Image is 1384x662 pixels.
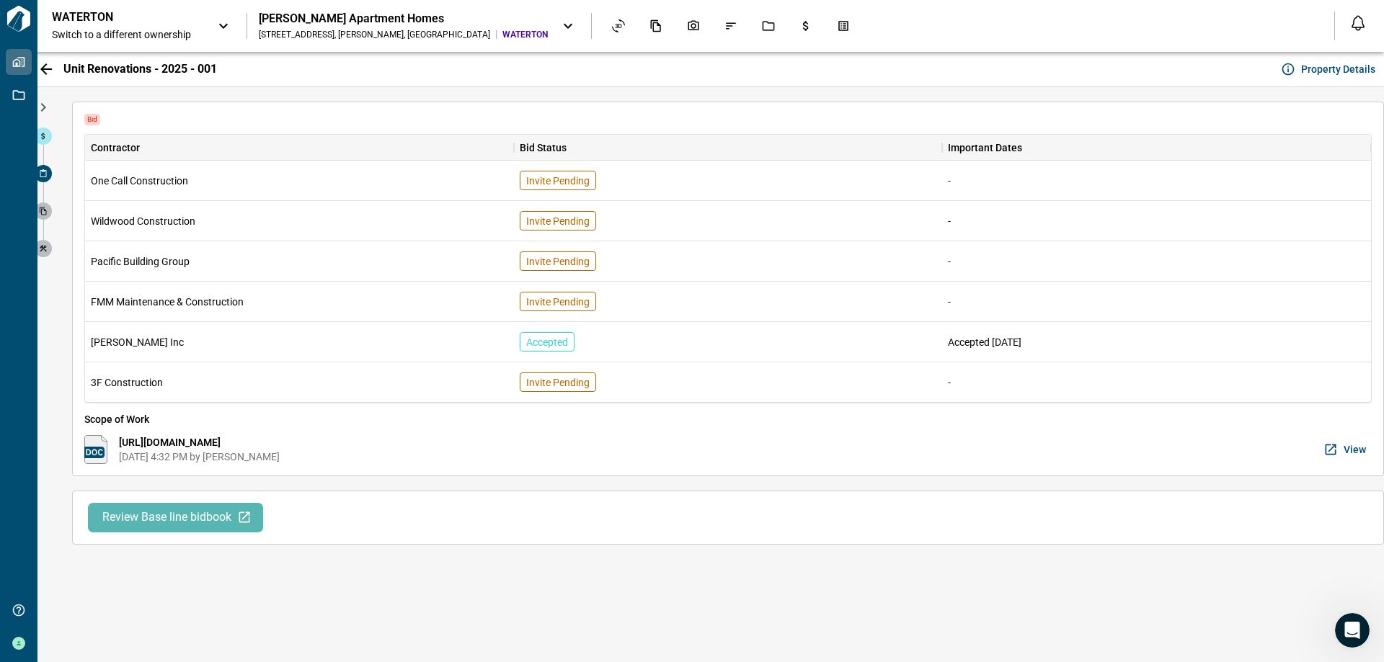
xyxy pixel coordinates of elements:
[948,296,951,308] span: -
[948,215,951,227] span: -
[91,174,188,188] span: One Call Construction
[91,295,244,309] span: FMM Maintenance & Construction
[1278,58,1381,81] button: Property Details
[1321,435,1372,464] button: View
[502,29,548,40] span: WATERTON
[520,211,596,231] div: Invite Pending
[828,14,859,38] div: Takeoff Center
[84,412,1372,426] span: Scope of Work
[520,332,575,352] div: Accepted
[119,449,280,464] span: [DATE] 4:32 PM by [PERSON_NAME]
[948,135,1022,161] div: Important Dates
[91,214,195,228] span: Wildwood Construction
[948,175,951,187] span: -
[641,14,671,38] div: Documents
[753,14,784,38] div: Jobs
[948,377,951,388] span: -
[88,503,263,532] button: Review Base line bidbook
[52,27,203,42] span: Switch to a different ownership
[1335,613,1370,648] iframe: Intercom live chat
[85,135,514,161] div: Contractor
[63,62,217,76] span: Unit Renovations - 2025 - 001
[520,135,567,161] div: Bid Status
[1347,12,1370,35] button: Open notification feed
[514,135,943,161] div: Bid Status
[520,292,596,311] div: Invite Pending
[91,254,190,269] span: Pacific Building Group
[91,375,163,390] span: 3F Construction
[84,435,107,464] img: https://docs.google.com/document/d/16hJkmOxpG0cSF-I7tw2BHeXpn6BkBcHy
[520,171,596,190] div: Invite Pending
[52,10,182,24] p: WATERTON
[678,14,709,38] div: Photos
[91,135,140,161] div: Contractor
[603,14,634,38] div: Asset View
[942,135,1371,161] div: Important Dates
[91,335,184,349] span: [PERSON_NAME] Inc
[102,510,231,525] span: Review Base line bidbook
[791,14,821,38] div: Budgets
[259,12,548,26] div: [PERSON_NAME] Apartment Homes
[948,336,1021,348] span: Accepted [DATE]
[1301,62,1375,76] span: Property Details
[119,435,280,449] span: [URL][DOMAIN_NAME]
[1344,442,1366,457] span: View
[84,114,100,125] span: Bid
[716,14,746,38] div: Issues & Info
[259,29,490,40] div: [STREET_ADDRESS] , [PERSON_NAME] , [GEOGRAPHIC_DATA]
[520,372,596,392] div: Invite Pending
[520,251,596,271] div: Invite Pending
[948,256,951,267] span: -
